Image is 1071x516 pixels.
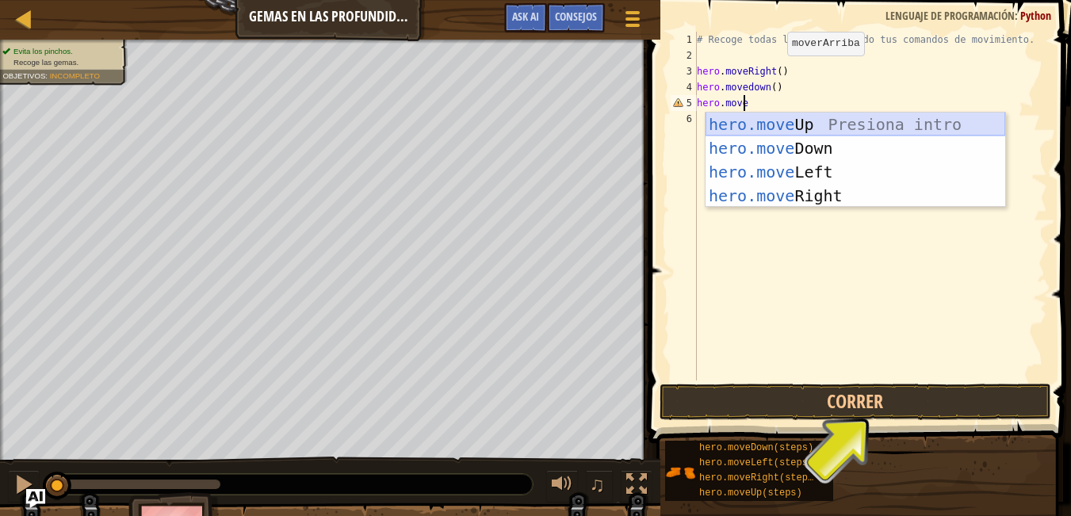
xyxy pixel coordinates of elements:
span: : [45,72,49,81]
button: Alterna pantalla completa. [621,470,652,503]
img: portrait.png [665,457,695,487]
span: Ask AI [512,9,539,24]
button: Ctrl + P: Pause [8,470,40,503]
button: Ask AI [504,3,547,32]
button: Mostrar menú del juego [613,3,652,40]
span: hero.moveRight(steps) [699,472,819,484]
div: 4 [671,79,697,95]
span: Python [1020,8,1051,23]
code: moverArriba [792,37,860,49]
span: Incompleto [50,72,100,81]
div: 3 [671,63,697,79]
span: hero.moveDown(steps) [699,442,813,453]
span: Recoge las gemas. [13,58,78,67]
li: Recoge las gemas. [2,57,118,68]
span: Lenguaje de programación [885,8,1015,23]
span: Consejos [555,9,597,24]
div: 2 [671,48,697,63]
span: Objetivos [2,72,45,81]
li: Evita los pinchos. [2,47,118,58]
span: hero.moveUp(steps) [699,487,802,499]
span: hero.moveLeft(steps) [699,457,813,468]
button: Ask AI [26,489,45,508]
span: ♫ [589,472,605,496]
div: 1 [671,32,697,48]
span: : [1015,8,1020,23]
button: Ajustar volúmen [546,470,578,503]
div: 6 [671,111,697,127]
span: Evita los pinchos. [13,47,73,55]
button: Correr [660,384,1051,420]
div: 5 [671,95,697,111]
button: ♫ [586,470,613,503]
